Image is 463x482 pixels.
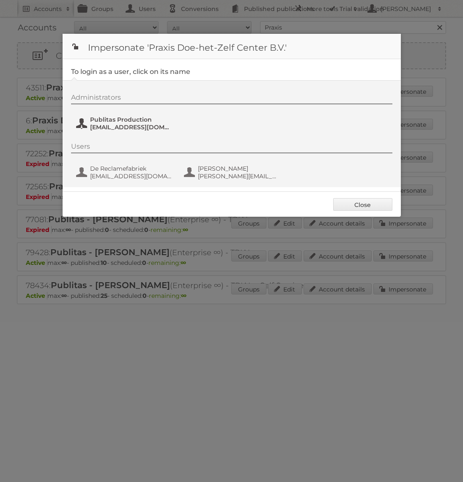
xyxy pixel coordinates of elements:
button: De Reclamefabriek [EMAIL_ADDRESS][DOMAIN_NAME] [75,164,175,181]
legend: To login as a user, click on its name [71,68,190,76]
span: [PERSON_NAME][EMAIL_ADDRESS][DOMAIN_NAME] [198,172,280,180]
span: De Reclamefabriek [90,165,172,172]
button: [PERSON_NAME] [PERSON_NAME][EMAIL_ADDRESS][DOMAIN_NAME] [183,164,282,181]
a: Close [333,198,392,211]
div: Administrators [71,93,392,104]
span: [EMAIL_ADDRESS][DOMAIN_NAME] [90,123,172,131]
span: [EMAIL_ADDRESS][DOMAIN_NAME] [90,172,172,180]
h1: Impersonate 'Praxis Doe-het-Zelf Center B.V.' [63,34,401,59]
span: [PERSON_NAME] [198,165,280,172]
button: Publitas Production [EMAIL_ADDRESS][DOMAIN_NAME] [75,115,175,132]
span: Publitas Production [90,116,172,123]
div: Users [71,142,392,153]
